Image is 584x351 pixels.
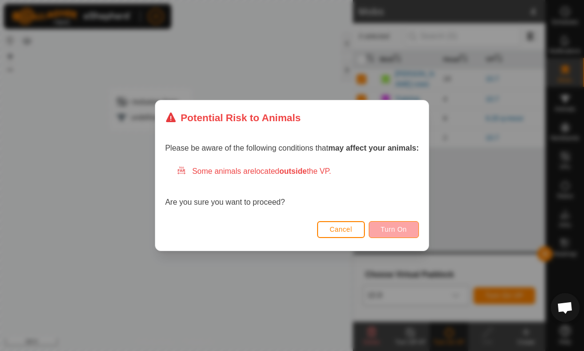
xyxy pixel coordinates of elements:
div: Some animals are [177,166,419,177]
strong: outside [279,167,307,175]
div: Potential Risk to Animals [165,110,301,125]
strong: may affect your animals: [328,144,419,152]
span: Turn On [381,225,407,233]
span: Please be aware of the following conditions that [165,144,419,152]
button: Cancel [317,221,365,238]
div: Are you sure you want to proceed? [165,166,419,208]
span: Cancel [330,225,352,233]
div: Open chat [551,293,580,322]
span: located the VP. [254,167,331,175]
button: Turn On [369,221,419,238]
